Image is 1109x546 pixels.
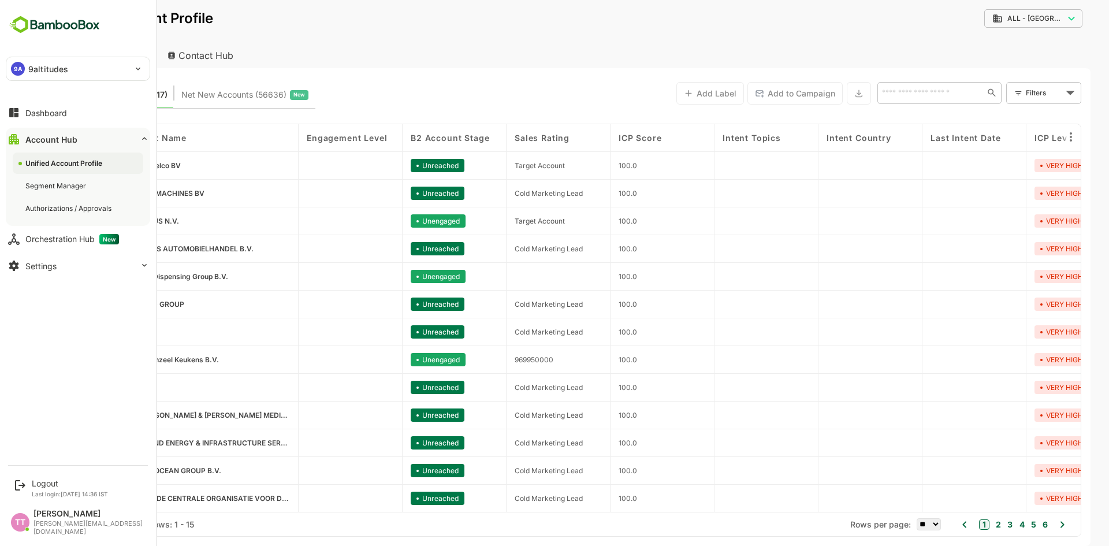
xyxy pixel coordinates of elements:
[578,328,597,336] span: 100.0
[636,82,704,105] button: Add Label
[253,87,265,102] span: New
[25,203,114,213] div: Authorizations / Approvals
[994,187,1048,200] div: VERY HIGH
[99,217,139,225] span: VETUS N.V.
[6,228,150,251] button: Orchestration HubNew
[682,133,740,143] span: Intent Topics
[994,270,1048,283] div: VERY HIGH
[32,478,108,488] div: Logout
[141,87,246,102] span: Net New Accounts ( 56636 )
[35,87,127,102] span: Known accounts you’ve identified to target - imported from CRM, Offline upload, or promoted from ...
[99,272,188,281] span: Afa Dispensing Group B.V.
[370,436,424,450] div: Unreached
[474,439,542,447] span: Cold Marketing Lead
[370,492,424,505] div: Unreached
[994,214,1048,228] div: VERY HIGH
[578,161,597,170] span: 100.0
[11,513,29,532] div: TT
[370,298,424,311] div: Unreached
[25,158,105,168] div: Unified Account Profile
[18,43,113,68] div: Account Hub
[370,133,449,143] span: B2 Account Stage
[890,133,960,143] span: Last Intent Date
[944,8,1042,30] div: ALL - [GEOGRAPHIC_DATA]
[988,518,996,531] button: 5
[952,13,1024,24] div: ALL - Netherlands
[786,133,851,143] span: Intent Country
[370,408,424,422] div: Unreached
[984,81,1041,105] div: Filters
[11,62,25,76] div: 9A
[994,492,1048,505] div: VERY HIGH
[994,298,1048,311] div: VERY HIGH
[99,383,113,392] span: THR
[99,466,181,475] span: MID OCEAN GROUP B.V.
[35,519,154,529] div: Total Rows: 4817 | Rows: 1 - 15
[99,300,144,309] span: IMCD GROUP
[578,355,597,364] span: 100.0
[370,159,424,172] div: Unreached
[578,244,597,253] span: 100.0
[994,133,1035,143] span: ICP Level
[474,494,542,503] span: Cold Marketing Lead
[806,82,831,105] button: Export the selected data as CSV
[99,439,250,447] span: BRAND ENERGY & INFRASTRUCTURE SERVICES B.V.
[6,254,150,277] button: Settings
[141,87,268,102] div: Newly surfaced ICP-fit accounts from Intent, Website, LinkedIn, and other engagement signals.
[474,383,542,392] span: Cold Marketing Lead
[994,325,1048,339] div: VERY HIGH
[6,128,150,151] button: Account Hub
[18,12,173,25] p: Unified Account Profile
[994,242,1048,255] div: VERY HIGH
[370,242,424,255] div: Unreached
[6,101,150,124] button: Dashboard
[474,411,542,419] span: Cold Marketing Lead
[810,519,870,529] span: Rows per page:
[976,518,984,531] button: 4
[34,520,144,536] div: [PERSON_NAME][EMAIL_ADDRESS][DOMAIN_NAME]
[578,217,597,225] span: 100.0
[994,381,1048,394] div: VERY HIGH
[578,411,597,419] span: 100.0
[964,518,972,531] button: 3
[578,300,597,309] span: 100.0
[34,509,144,519] div: [PERSON_NAME]
[985,87,1022,99] div: Filters
[99,494,250,503] span: COV DE CENTRALE ORGANISATIE VOOR DE VLEESSECTOR
[370,381,424,394] div: Unreached
[994,464,1048,477] div: VERY HIGH
[578,272,597,281] span: 100.0
[25,135,77,144] div: Account Hub
[32,491,108,497] p: Last login: [DATE] 14:36 IST
[999,518,1007,531] button: 6
[28,63,68,75] p: 9altitudes
[578,439,597,447] span: 100.0
[967,14,1024,23] span: ALL - [GEOGRAPHIC_DATA]
[994,408,1048,422] div: VERY HIGH
[474,244,542,253] span: Cold Marketing Lead
[707,82,802,105] button: Add to Campaign
[99,244,213,253] span: PON'S AUTOMOBIELHANDEL B.V.
[474,189,542,198] span: Cold Marketing Lead
[370,464,424,477] div: Unreached
[25,234,119,244] div: Orchestration Hub
[474,217,524,225] span: Target Account
[6,57,150,80] div: 9A9altitudes
[25,261,57,271] div: Settings
[118,43,203,68] div: Contact Hub
[99,234,119,244] span: New
[370,187,424,200] div: Unreached
[578,494,597,503] span: 100.0
[370,214,425,228] div: Unengaged
[578,466,597,475] span: 100.0
[99,328,113,336] span: PBG
[474,466,542,475] span: Cold Marketing Lead
[370,353,425,366] div: Unengaged
[994,436,1048,450] div: VERY HIGH
[474,133,529,143] span: Sales Rating
[6,14,103,36] img: BambooboxFullLogoMark.5f36c76dfaba33ec1ec1367b70bb1252.svg
[994,353,1048,366] div: VERY HIGH
[99,411,250,419] span: JOHNSON & JOHNSON MEDICAL BV
[474,328,542,336] span: Cold Marketing Lead
[994,159,1048,172] div: VERY HIGH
